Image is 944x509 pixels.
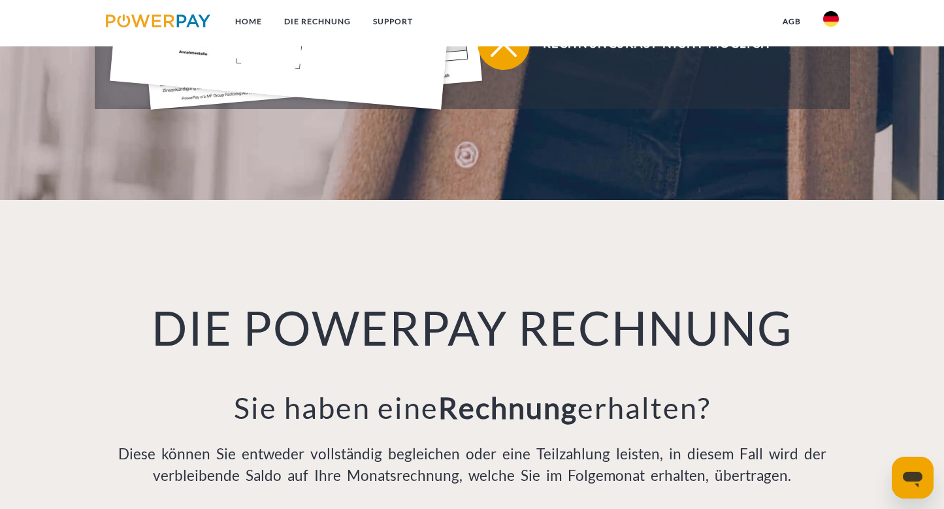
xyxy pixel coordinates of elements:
[362,10,424,33] a: SUPPORT
[892,457,934,499] iframe: Schaltfläche zum Öffnen des Messaging-Fensters
[438,390,578,425] b: Rechnung
[105,389,839,426] h3: Sie haben eine erhalten?
[273,10,362,33] a: DIE RECHNUNG
[772,10,812,33] a: agb
[478,18,817,70] button: Rechnungskauf nicht möglich
[105,298,839,357] h1: DIE POWERPAY RECHNUNG
[105,443,839,487] p: Diese können Sie entweder vollständig begleichen oder eine Teilzahlung leisten, in diesem Fall wi...
[106,14,211,27] img: logo-powerpay.svg
[823,11,839,27] img: de
[224,10,273,33] a: Home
